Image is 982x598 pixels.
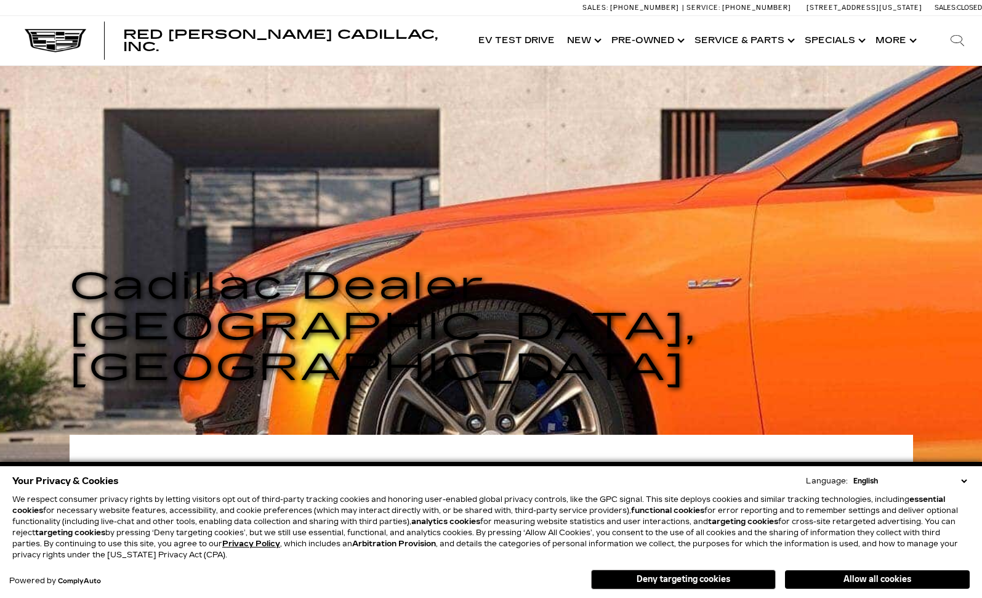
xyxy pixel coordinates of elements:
[957,4,982,12] span: Closed
[806,477,848,485] div: Language:
[807,4,922,12] a: [STREET_ADDRESS][US_STATE]
[799,16,869,65] a: Specials
[610,4,679,12] span: [PHONE_NUMBER]
[123,27,438,54] span: Red [PERSON_NAME] Cadillac, Inc.
[591,570,776,589] button: Deny targeting cookies
[850,475,970,487] select: Language Select
[631,506,704,515] strong: functional cookies
[708,517,778,526] strong: targeting cookies
[582,4,608,12] span: Sales:
[605,16,688,65] a: Pre-Owned
[70,264,697,390] span: Cadillac Dealer [GEOGRAPHIC_DATA], [GEOGRAPHIC_DATA]
[935,4,957,12] span: Sales:
[682,4,794,11] a: Service: [PHONE_NUMBER]
[561,16,605,65] a: New
[785,570,970,589] button: Allow all cookies
[688,16,799,65] a: Service & Parts
[686,4,720,12] span: Service:
[411,517,480,526] strong: analytics cookies
[472,16,561,65] a: EV Test Drive
[9,577,101,585] div: Powered by
[123,28,460,53] a: Red [PERSON_NAME] Cadillac, Inc.
[35,528,105,537] strong: targeting cookies
[25,29,86,52] img: Cadillac Dark Logo with Cadillac White Text
[222,539,280,548] a: Privacy Policy
[12,472,119,490] span: Your Privacy & Cookies
[12,494,970,560] p: We respect consumer privacy rights by letting visitors opt out of third-party tracking cookies an...
[722,4,791,12] span: [PHONE_NUMBER]
[58,578,101,585] a: ComplyAuto
[869,16,920,65] button: More
[582,4,682,11] a: Sales: [PHONE_NUMBER]
[352,539,436,548] strong: Arbitration Provision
